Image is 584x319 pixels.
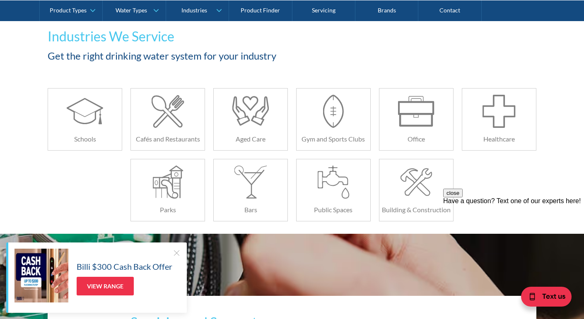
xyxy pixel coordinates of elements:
h6: Cafés and Restaurants [131,134,205,144]
a: Schools [48,88,122,151]
h6: Bars [214,205,287,215]
h6: Aged Care [214,134,287,144]
a: Public Spaces [296,159,371,221]
iframe: podium webchat widget bubble [501,278,584,319]
h6: Parks [131,205,205,215]
div: Product Types [50,7,87,14]
h6: Healthcare [462,134,536,144]
h6: Public Spaces [297,205,370,215]
h6: Gym and Sports Clubs [297,134,370,144]
a: Building & Construction [379,159,454,221]
img: Billi $300 Cash Back Offer [14,249,68,302]
a: View Range [77,277,134,295]
a: Parks [130,159,205,221]
a: Bars [213,159,288,221]
a: Cafés and Restaurants [130,88,205,151]
h2: Get the right drinking water system for your industry [48,48,371,63]
div: Industries [181,7,207,14]
h6: Office [379,134,453,144]
h6: Schools [48,134,122,144]
h1: Industries We Service [48,26,371,46]
div: Water Types [116,7,147,14]
a: Office [379,88,454,151]
a: Aged Care [213,88,288,151]
iframe: podium webchat widget prompt [443,189,584,288]
h6: Building & Construction [379,205,453,215]
h5: Billi $300 Cash Back Offer [77,260,172,273]
a: Gym and Sports Clubs [296,88,371,151]
a: Healthcare [462,88,536,151]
